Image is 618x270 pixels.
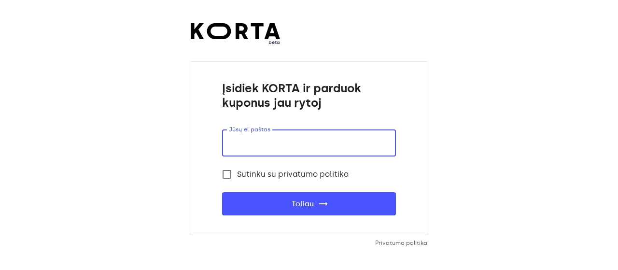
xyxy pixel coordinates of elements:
[191,23,280,39] img: Korta
[191,23,280,46] a: beta
[318,199,328,209] span: trending_flat
[222,81,396,110] h1: Įsidiek KORTA ir parduok kuponus jau rytoj
[191,39,280,46] span: beta
[237,169,349,180] span: Sutinku su privatumo politika
[375,240,427,246] a: Privatumo politika
[222,192,396,215] button: Toliau
[238,198,380,210] span: Toliau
